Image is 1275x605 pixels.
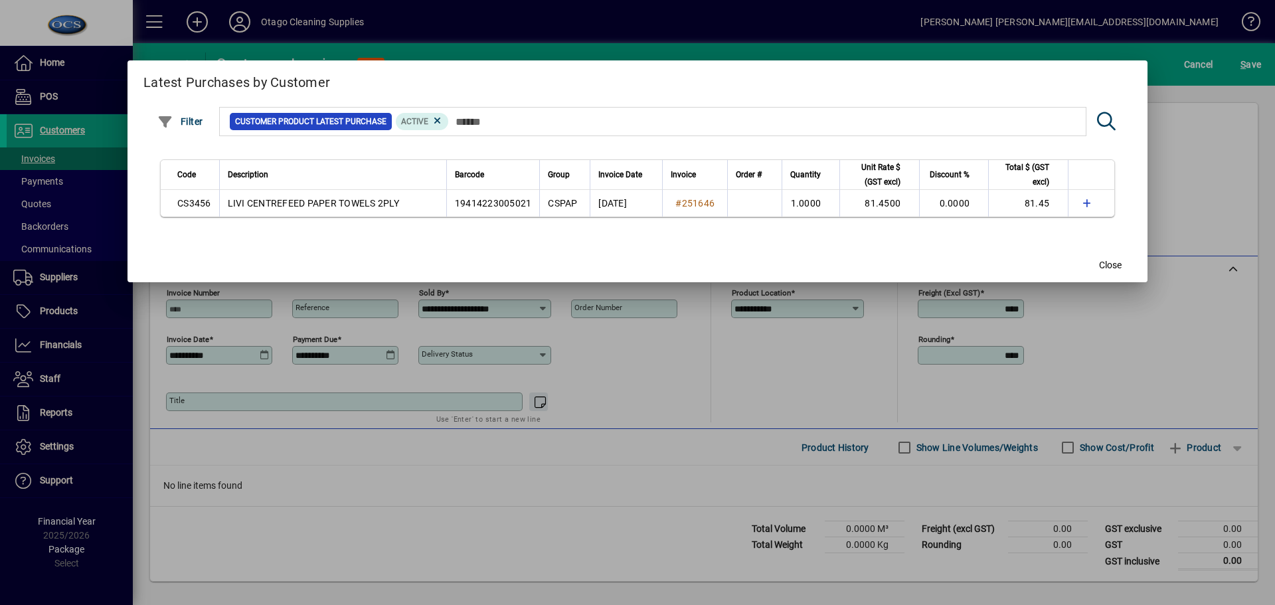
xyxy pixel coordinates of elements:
div: Barcode [455,167,532,182]
div: Group [548,167,582,182]
span: Active [401,117,428,126]
span: Invoice [671,167,696,182]
span: Code [177,167,196,182]
h2: Latest Purchases by Customer [127,60,1147,99]
span: Group [548,167,570,182]
a: #251646 [671,196,719,211]
span: Unit Rate $ (GST excl) [848,160,900,189]
button: Filter [154,110,207,133]
span: Invoice Date [598,167,642,182]
div: Description [228,167,438,182]
span: CSPAP [548,198,577,209]
span: CS3456 [177,198,211,209]
button: Close [1089,253,1132,277]
div: Total $ (GST excl) [997,160,1061,189]
span: 251646 [682,198,715,209]
td: 81.4500 [839,190,919,216]
td: 1.0000 [782,190,839,216]
div: Code [177,167,211,182]
span: Description [228,167,268,182]
span: Customer Product Latest Purchase [235,115,386,128]
span: Filter [157,116,203,127]
span: Quantity [790,167,821,182]
span: # [675,198,681,209]
td: 0.0000 [919,190,988,216]
span: Discount % [930,167,970,182]
div: Invoice [671,167,719,182]
div: Invoice Date [598,167,654,182]
span: 19414223005021 [455,198,532,209]
mat-chip: Product Activation Status: Active [396,113,449,130]
span: Order # [736,167,762,182]
div: Unit Rate $ (GST excl) [848,160,912,189]
div: Discount % [928,167,981,182]
div: Order # [736,167,774,182]
span: Close [1099,258,1122,272]
span: LIVI CENTREFEED PAPER TOWELS 2PLY [228,198,399,209]
div: Quantity [790,167,833,182]
span: Barcode [455,167,484,182]
td: [DATE] [590,190,662,216]
span: Total $ (GST excl) [997,160,1049,189]
td: 81.45 [988,190,1068,216]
